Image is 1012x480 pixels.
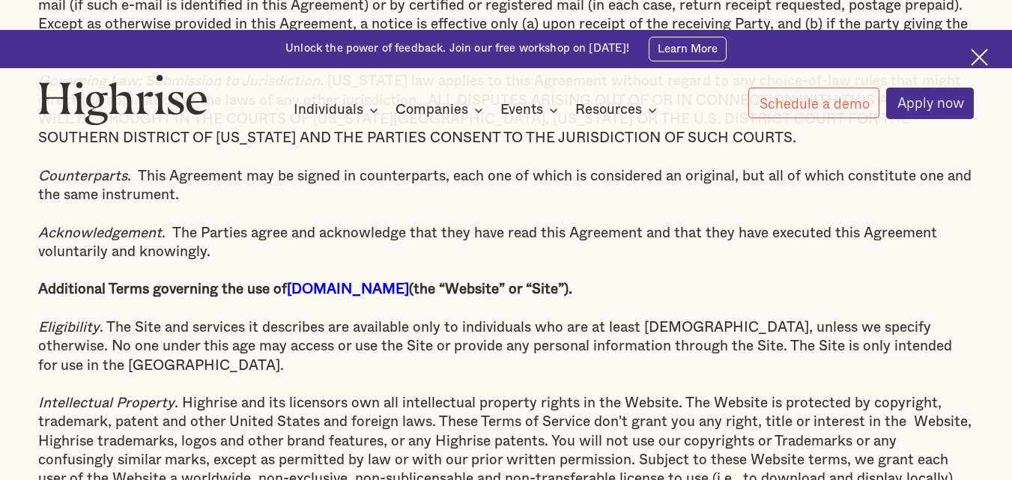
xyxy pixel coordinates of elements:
[409,282,572,297] strong: (the “Website” or “Site”).
[38,318,975,375] p: . The Site and services it describes are available only to individuals who are at least [DEMOGRAP...
[649,37,727,61] a: Learn More
[748,88,880,118] a: Schedule a demo
[971,49,988,66] img: Cross icon
[294,101,383,119] div: Individuals
[294,101,363,119] div: Individuals
[886,88,975,119] a: Apply now
[38,396,175,410] em: Intellectual Property
[575,101,642,119] div: Resources
[500,101,543,119] div: Events
[38,167,975,205] p: . This Agreement may be signed in counterparts, each one of which is considered an original, but ...
[396,101,468,119] div: Companies
[500,101,563,119] div: Events
[38,169,127,183] em: Counterparts
[38,224,975,262] p: . The Parties agree and acknowledge that they have read this Agreement and that they have execute...
[285,41,629,56] div: Unlock the power of feedback. Join our free workshop on [DATE]!
[396,101,488,119] div: Companies
[38,74,207,125] img: Highrise logo
[287,282,409,297] a: [DOMAIN_NAME]
[38,320,100,335] em: Eligibility
[38,282,287,297] strong: Additional Terms governing the use of
[575,101,661,119] div: Resources
[38,226,162,240] em: Acknowledgement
